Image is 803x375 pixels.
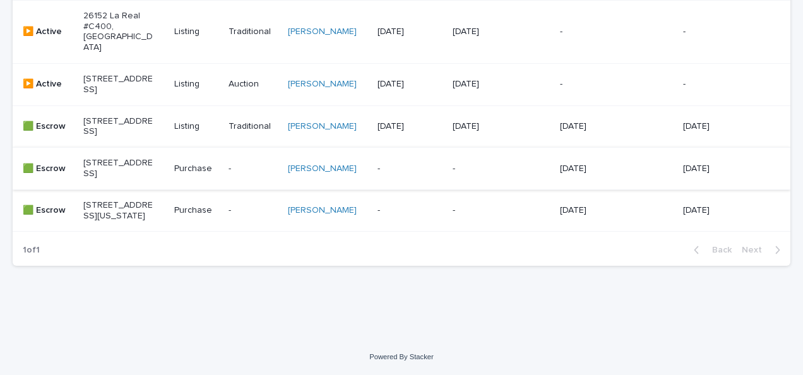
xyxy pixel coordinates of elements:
[742,246,770,254] span: Next
[174,164,218,174] p: Purchase
[288,164,357,174] a: [PERSON_NAME]
[288,27,357,37] a: [PERSON_NAME]
[174,205,218,216] p: Purchase
[13,63,790,105] tr: ▶️ Active[STREET_ADDRESS]ListingAuction[PERSON_NAME] [DATE][DATE]--
[453,27,523,37] p: [DATE]
[560,79,630,90] p: -
[229,205,278,216] p: -
[453,79,523,90] p: [DATE]
[23,121,73,132] p: 🟩 Escrow
[83,116,153,138] p: [STREET_ADDRESS]
[83,200,153,222] p: [STREET_ADDRESS][US_STATE]
[560,27,630,37] p: -
[83,11,153,53] p: 26152 La Real #C400, [GEOGRAPHIC_DATA]
[684,244,737,256] button: Back
[13,235,50,266] p: 1 of 1
[705,246,732,254] span: Back
[683,121,753,132] p: [DATE]
[229,79,278,90] p: Auction
[288,79,357,90] a: [PERSON_NAME]
[453,121,523,132] p: [DATE]
[378,164,443,174] p: -
[174,79,218,90] p: Listing
[23,164,73,174] p: 🟩 Escrow
[83,158,153,179] p: [STREET_ADDRESS]
[13,189,790,232] tr: 🟩 Escrow[STREET_ADDRESS][US_STATE]Purchase-[PERSON_NAME] --[DATE][DATE]
[378,27,443,37] p: [DATE]
[737,244,790,256] button: Next
[560,205,630,216] p: [DATE]
[23,205,73,216] p: 🟩 Escrow
[369,353,433,360] a: Powered By Stacker
[378,79,443,90] p: [DATE]
[229,164,278,174] p: -
[174,27,218,37] p: Listing
[288,121,357,132] a: [PERSON_NAME]
[453,164,523,174] p: -
[13,148,790,190] tr: 🟩 Escrow[STREET_ADDRESS]Purchase-[PERSON_NAME] --[DATE][DATE]
[229,121,278,132] p: Traditional
[683,27,753,37] p: -
[683,164,753,174] p: [DATE]
[174,121,218,132] p: Listing
[23,27,73,37] p: ▶️ Active
[683,205,753,216] p: [DATE]
[83,74,153,95] p: [STREET_ADDRESS]
[23,79,73,90] p: ▶️ Active
[560,164,630,174] p: [DATE]
[288,205,357,216] a: [PERSON_NAME]
[453,205,523,216] p: -
[683,79,753,90] p: -
[13,105,790,148] tr: 🟩 Escrow[STREET_ADDRESS]ListingTraditional[PERSON_NAME] [DATE][DATE][DATE][DATE]
[560,121,630,132] p: [DATE]
[229,27,278,37] p: Traditional
[378,205,443,216] p: -
[378,121,443,132] p: [DATE]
